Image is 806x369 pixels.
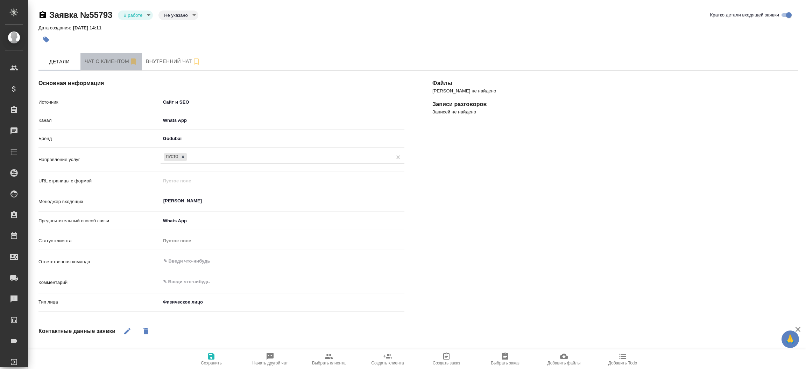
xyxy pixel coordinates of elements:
[163,257,379,265] input: ✎ Введи что-нибудь
[432,79,798,88] h4: Файлы
[161,296,323,308] div: Физическое лицо
[476,349,535,369] button: Выбрать заказ
[371,361,404,365] span: Создать клиента
[784,332,796,347] span: 🙏
[119,323,136,340] button: Редактировать
[162,12,190,18] button: Не указано
[38,327,115,335] h4: Контактные данные заявки
[547,361,580,365] span: Добавить файлы
[38,25,73,30] p: Дата создания:
[491,361,519,365] span: Выбрать заказ
[608,361,637,365] span: Добавить Todo
[129,57,137,66] svg: Отписаться
[85,57,137,66] span: Чат с клиентом
[401,260,402,262] button: Open
[241,349,299,369] button: Начать другой чат
[118,11,153,20] div: В работе
[161,133,404,145] div: Godubai
[593,349,652,369] button: Добавить Todo
[137,323,154,340] button: Удалить
[38,99,161,106] p: Источник
[38,11,47,19] button: Скопировать ссылку
[38,198,161,205] p: Менеджер входящих
[38,79,404,88] h4: Основная информация
[432,100,798,109] h4: Записи разговоров
[161,176,404,186] input: Пустое поле
[299,349,358,369] button: Выбрать клиента
[161,96,404,108] div: Сайт и SEO
[782,330,799,348] button: 🙏
[38,117,161,124] p: Канал
[121,12,144,18] button: В работе
[201,361,222,365] span: Сохранить
[252,361,288,365] span: Начать другой чат
[161,235,404,247] div: Пустое поле
[158,11,198,20] div: В работе
[161,215,404,227] div: Whats App
[182,349,241,369] button: Сохранить
[312,361,346,365] span: Выбрать клиента
[38,258,161,265] p: Ответственная команда
[358,349,417,369] button: Создать клиента
[38,237,161,244] p: Статус клиента
[38,217,161,224] p: Предпочтительный способ связи
[146,57,200,66] span: Внутренний чат
[432,109,798,116] p: Записей не найдено
[161,114,404,126] div: Whats App
[161,349,404,359] input: Пустое поле
[49,10,112,20] a: Заявка №55793
[164,153,179,161] div: ПУСТО
[710,12,779,19] span: Кратко детали входящей заявки
[38,299,161,306] p: Тип лица
[401,200,402,202] button: Open
[43,57,76,66] span: Детали
[38,135,161,142] p: Бренд
[417,349,476,369] button: Создать заказ
[38,156,161,163] p: Направление услуг
[433,361,460,365] span: Создать заказ
[73,25,107,30] p: [DATE] 14:11
[192,57,200,66] svg: Подписаться
[432,88,798,95] p: [PERSON_NAME] не найдено
[535,349,593,369] button: Добавить файлы
[80,53,142,70] button: 56950834172 (Li) - (undefined)
[38,279,161,286] p: Комментарий
[163,237,396,244] div: Пустое поле
[38,32,54,47] button: Добавить тэг
[38,177,161,184] p: URL страницы с формой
